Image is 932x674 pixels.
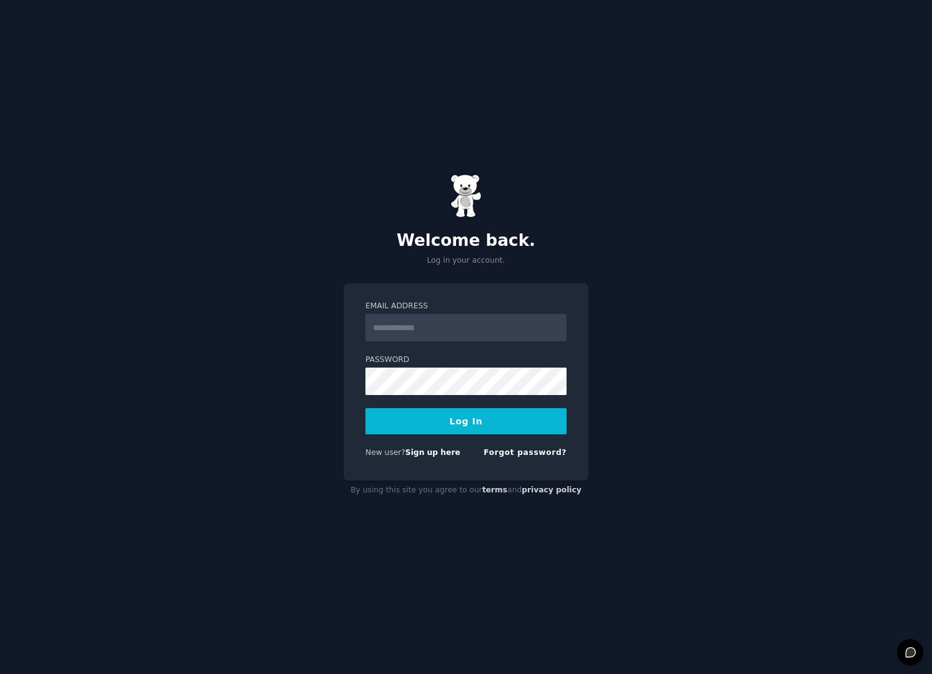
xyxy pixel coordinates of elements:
[344,481,588,501] div: By using this site you agree to our and
[522,486,582,494] a: privacy policy
[365,408,567,434] button: Log In
[450,174,482,218] img: Gummy Bear
[344,231,588,251] h2: Welcome back.
[365,301,567,312] label: Email Address
[344,255,588,266] p: Log in your account.
[483,448,567,457] a: Forgot password?
[365,448,405,457] span: New user?
[405,448,460,457] a: Sign up here
[365,354,567,366] label: Password
[482,486,507,494] a: terms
